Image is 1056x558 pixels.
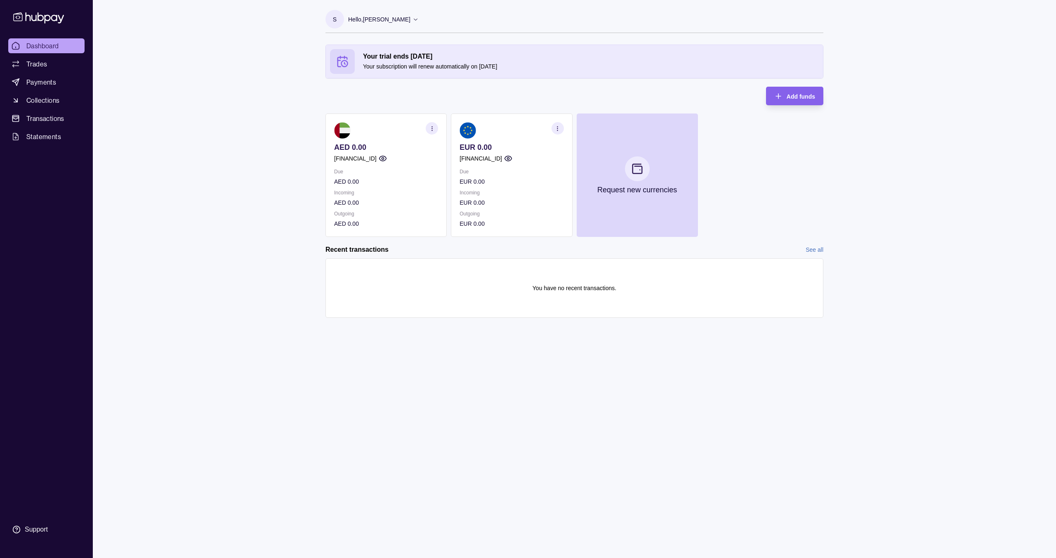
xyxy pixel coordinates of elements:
[460,167,563,176] p: Due
[334,209,438,218] p: Outgoing
[460,219,563,228] p: EUR 0.00
[325,245,389,254] h2: Recent transactions
[26,132,61,142] span: Statements
[460,177,563,186] p: EUR 0.00
[334,122,351,139] img: ae
[348,15,410,24] p: Hello, [PERSON_NAME]
[8,57,85,71] a: Trades
[8,38,85,53] a: Dashboard
[597,185,677,194] p: Request new currencies
[8,129,85,144] a: Statements
[460,143,563,152] p: EUR 0.00
[26,59,47,69] span: Trades
[460,198,563,207] p: EUR 0.00
[334,143,438,152] p: AED 0.00
[766,87,823,105] button: Add funds
[26,95,59,105] span: Collections
[25,525,48,534] div: Support
[334,188,438,197] p: Incoming
[363,62,819,71] p: Your subscription will renew automatically on [DATE]
[8,75,85,90] a: Payments
[460,122,476,139] img: eu
[333,15,337,24] p: S
[334,177,438,186] p: AED 0.00
[460,209,563,218] p: Outgoing
[8,93,85,108] a: Collections
[787,93,815,100] span: Add funds
[460,188,563,197] p: Incoming
[8,111,85,126] a: Transactions
[26,77,56,87] span: Payments
[806,245,823,254] a: See all
[26,41,59,51] span: Dashboard
[26,113,64,123] span: Transactions
[334,219,438,228] p: AED 0.00
[363,52,819,61] h2: Your trial ends [DATE]
[334,154,377,163] p: [FINANCIAL_ID]
[334,198,438,207] p: AED 0.00
[533,284,616,293] p: You have no recent transactions.
[334,167,438,176] p: Due
[8,521,85,538] a: Support
[460,154,502,163] p: [FINANCIAL_ID]
[577,113,698,237] button: Request new currencies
